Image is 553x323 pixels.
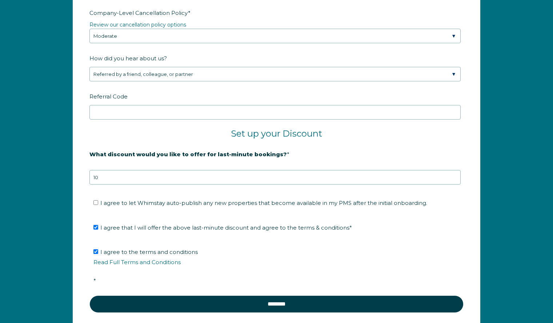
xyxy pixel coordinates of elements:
[93,225,98,230] input: I agree that I will offer the above last-minute discount and agree to the terms & conditions*
[100,224,352,231] span: I agree that I will offer the above last-minute discount and agree to the terms & conditions
[89,163,203,169] strong: 20% is recommended, minimum of 10%
[89,91,128,102] span: Referral Code
[100,199,427,206] span: I agree to let Whimstay auto-publish any new properties that become available in my PMS after the...
[89,7,188,19] span: Company-Level Cancellation Policy
[93,200,98,205] input: I agree to let Whimstay auto-publish any new properties that become available in my PMS after the...
[89,21,186,28] a: Review our cancellation policy options
[93,259,181,266] a: Read Full Terms and Conditions
[93,249,98,254] input: I agree to the terms and conditionsRead Full Terms and Conditions*
[89,53,167,64] span: How did you hear about us?
[93,249,465,284] span: I agree to the terms and conditions
[89,151,287,158] strong: What discount would you like to offer for last-minute bookings?
[231,128,322,139] span: Set up your Discount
